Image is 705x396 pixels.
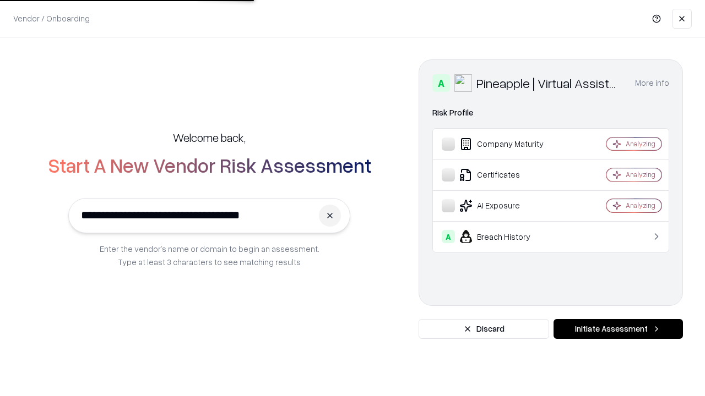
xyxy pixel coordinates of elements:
[442,168,573,182] div: Certificates
[442,230,455,243] div: A
[442,230,573,243] div: Breach History
[48,154,371,176] h2: Start A New Vendor Risk Assessment
[635,73,669,93] button: More info
[442,137,573,151] div: Company Maturity
[454,74,472,92] img: Pineapple | Virtual Assistant Agency
[626,201,655,210] div: Analyzing
[476,74,622,92] div: Pineapple | Virtual Assistant Agency
[432,74,450,92] div: A
[419,319,549,339] button: Discard
[442,199,573,212] div: AI Exposure
[554,319,683,339] button: Initiate Assessment
[626,170,655,179] div: Analyzing
[100,242,319,268] p: Enter the vendor’s name or domain to begin an assessment. Type at least 3 characters to see match...
[173,130,246,145] h5: Welcome back,
[13,13,90,24] p: Vendor / Onboarding
[432,106,669,119] div: Risk Profile
[626,139,655,148] div: Analyzing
